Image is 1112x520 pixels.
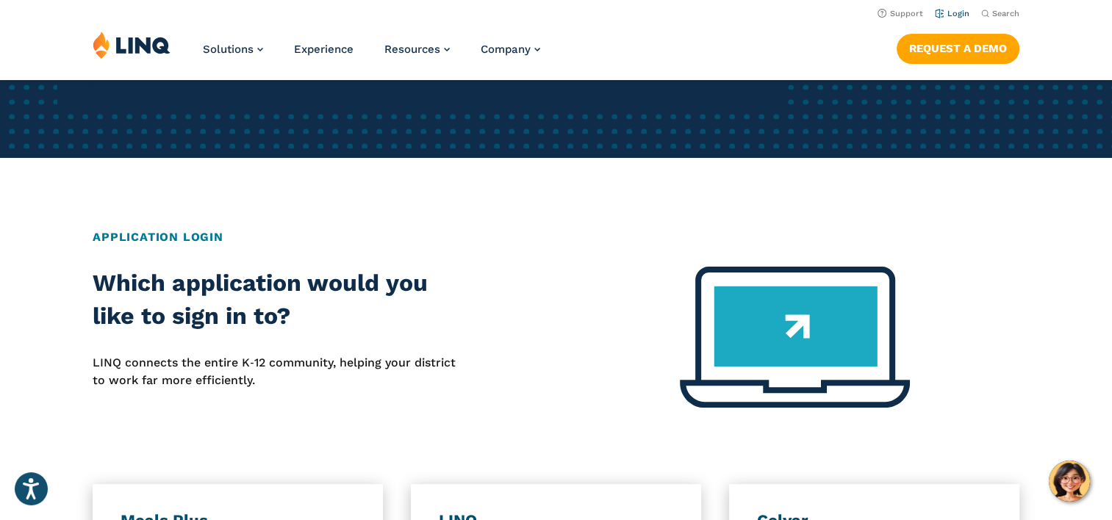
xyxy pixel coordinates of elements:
[935,9,969,18] a: Login
[481,43,540,56] a: Company
[384,43,450,56] a: Resources
[93,31,171,59] img: LINQ | K‑12 Software
[93,267,462,333] h2: Which application would you like to sign in to?
[481,43,531,56] span: Company
[203,43,263,56] a: Solutions
[981,8,1019,19] button: Open Search Bar
[93,228,1019,246] h2: Application Login
[878,9,923,18] a: Support
[1049,461,1090,502] button: Hello, have a question? Let’s chat.
[294,43,354,56] a: Experience
[897,31,1019,63] nav: Button Navigation
[203,43,254,56] span: Solutions
[897,34,1019,63] a: Request a Demo
[93,354,462,390] p: LINQ connects the entire K‑12 community, helping your district to work far more efficiently.
[203,31,540,79] nav: Primary Navigation
[384,43,440,56] span: Resources
[992,9,1019,18] span: Search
